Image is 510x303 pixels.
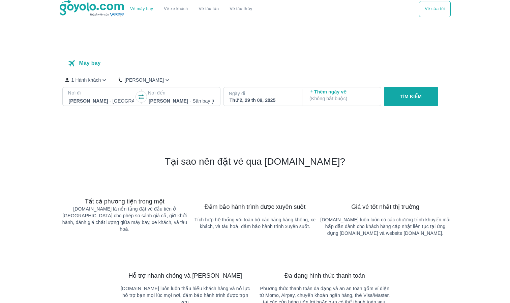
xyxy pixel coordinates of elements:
p: TÌM KIẾM [400,93,422,100]
p: 1 Hành khách [71,77,101,83]
p: ( Không bắt buộc ) [309,95,375,102]
p: Thêm ngày về [309,88,375,95]
a: Vé xe khách [164,6,188,11]
p: Xe khách [128,60,152,66]
div: Thứ 2, 29 th 09, 2025 [230,97,295,104]
div: choose transportation mode [125,1,258,17]
h1: Đặt vé máy bay giá rẻ [60,29,451,43]
span: Giá vé tốt nhất thị trường [351,203,419,211]
img: banner [170,237,201,266]
p: Nơi đi [68,89,135,96]
p: Tích hợp hệ thống với toàn bộ các hãng hàng không, xe khách, và tàu hoả, đảm bảo hành trình xuyên... [190,216,320,230]
img: banner [240,168,270,197]
span: Đa dạng hình thức thanh toán [284,272,365,280]
span: Tất cả phương tiện trong một [85,197,164,205]
button: [PERSON_NAME] [119,77,171,84]
span: Đảm bảo hành trình được xuyên suốt [205,203,306,211]
div: choose transportation mode [419,1,450,17]
p: [PERSON_NAME] [124,77,164,83]
p: Tàu hỏa [180,60,201,66]
p: [DOMAIN_NAME] là nền tảng đặt vé đầu tiên ở [GEOGRAPHIC_DATA] cho phép so sánh giá cả, giờ khởi h... [60,205,190,232]
p: Nơi đến [148,89,215,96]
a: Vé tàu lửa [193,1,224,17]
button: Vé của tôi [419,1,450,17]
img: banner [110,168,140,197]
button: 1 Hành khách [65,77,108,84]
button: Vé tàu thủy [224,1,258,17]
p: Máy bay [79,60,100,66]
p: Ngày đi [229,90,296,97]
a: Vé máy bay [130,6,153,11]
h2: Tại sao nên đặt vé qua [DOMAIN_NAME]? [165,156,345,168]
span: Hỗ trợ nhanh chóng và [PERSON_NAME] [128,272,242,280]
div: transportation tabs [60,54,209,73]
p: [DOMAIN_NAME] luôn luôn có các chương trình khuyến mãi hấp dẫn dành cho khách hàng cập nhật liên ... [320,216,451,237]
button: TÌM KIẾM [384,87,438,106]
img: banner [370,168,400,197]
img: banner [309,237,340,266]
